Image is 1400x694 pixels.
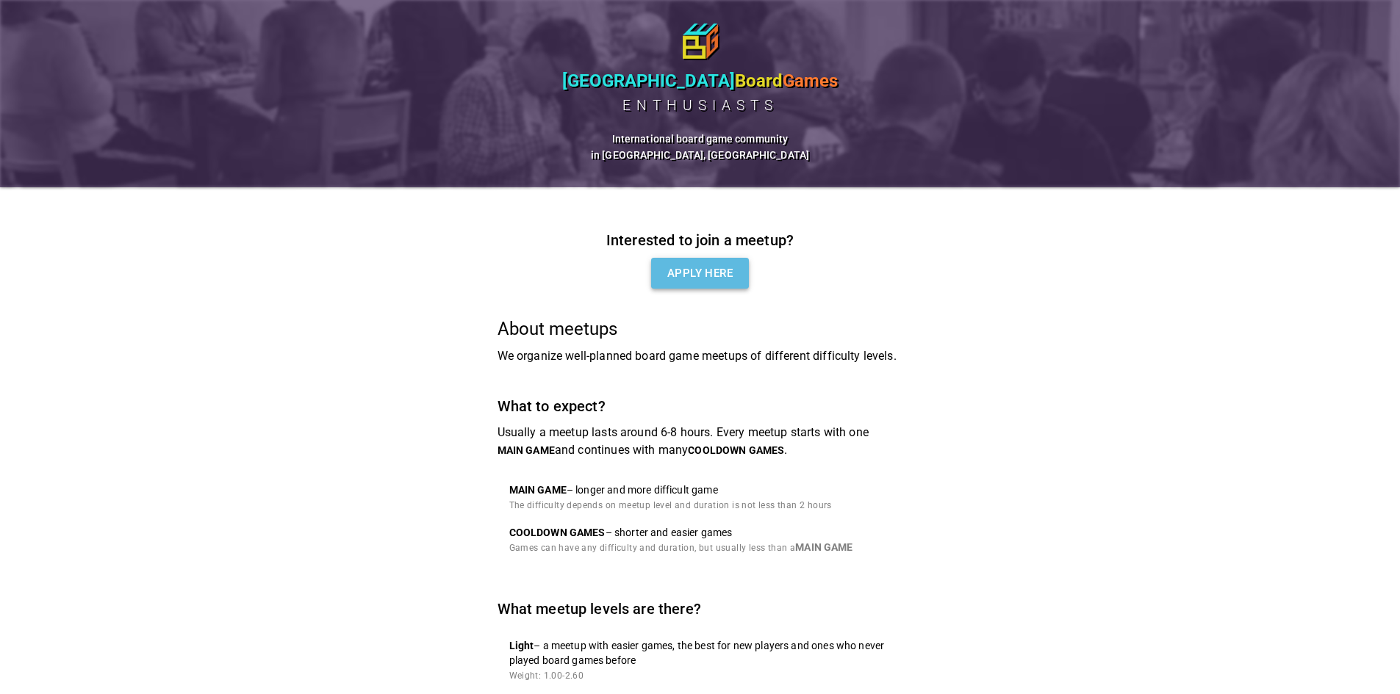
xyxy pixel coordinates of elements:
h6: What to expect? [498,394,903,418]
b: Light [509,640,534,651]
p: – longer and more difficult game [509,482,832,497]
h6: What meetup levels are there? [498,597,903,621]
h6: Interested to join a meetup? [498,228,903,252]
img: icon64.png [683,24,718,59]
a: Apply here [651,258,749,289]
p: COOLDOWN GAME S [509,527,606,538]
a: [GEOGRAPHIC_DATA]BoardGamesenthusiasts [24,24,1376,114]
p: MAIN GAME [509,484,567,496]
div: enthusiasts [562,97,838,114]
p: Usually a meetup lasts around 6-8 hours. Every meetup starts with one and continues with many . [498,424,903,459]
p: We organize well-planned board game meetups of different difficulty levels. [498,347,903,365]
h5: About meetups [498,318,903,341]
p: – a meetup with easier games, the best for new players and ones who never played board games before [509,638,891,668]
span: Games can have any difficulty and duration, but usually less than a [509,543,853,553]
p: MAIN GAME [795,541,852,553]
p: MAIN GAME [498,444,555,456]
span: [GEOGRAPHIC_DATA] [562,71,735,91]
span: The difficulty depends on meetup level and duration is not less than 2 hours [509,500,832,510]
span: Board [735,71,783,91]
span: Games [783,71,838,91]
p: COOLDOWN GAME S [688,444,784,456]
h6: International board game community in [GEOGRAPHIC_DATA], [GEOGRAPHIC_DATA] [24,131,1376,164]
p: – shorter and easier games [509,525,853,540]
span: Weight: 1.00-2.60 [509,670,584,681]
